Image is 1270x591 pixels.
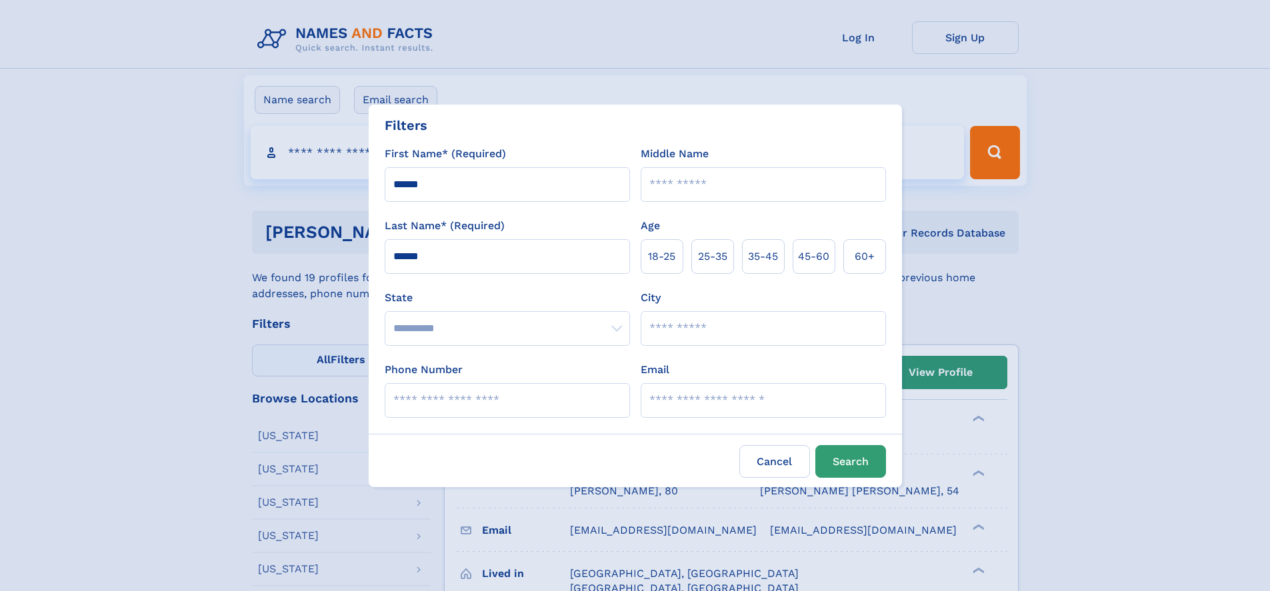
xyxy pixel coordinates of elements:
span: 18‑25 [648,249,675,265]
span: 35‑45 [748,249,778,265]
span: 60+ [855,249,875,265]
span: 25‑35 [698,249,727,265]
div: Filters [385,115,427,135]
button: Search [815,445,886,478]
label: Phone Number [385,362,463,378]
label: City [641,290,661,306]
label: State [385,290,630,306]
span: 45‑60 [798,249,829,265]
label: First Name* (Required) [385,146,506,162]
label: Last Name* (Required) [385,218,505,234]
label: Middle Name [641,146,709,162]
label: Email [641,362,669,378]
label: Age [641,218,660,234]
label: Cancel [739,445,810,478]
